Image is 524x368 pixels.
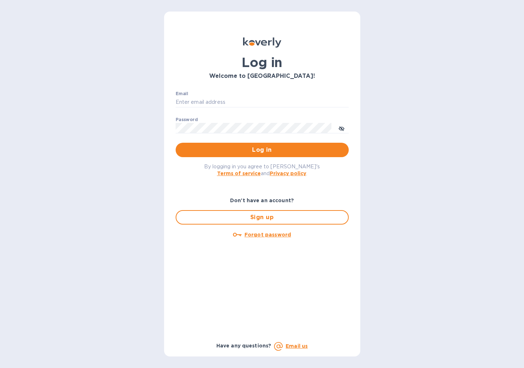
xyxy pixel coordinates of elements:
[216,343,272,349] b: Have any questions?
[243,37,281,48] img: Koverly
[176,210,349,225] button: Sign up
[176,73,349,80] h3: Welcome to [GEOGRAPHIC_DATA]!
[204,164,320,176] span: By logging in you agree to [PERSON_NAME]'s and .
[334,121,349,135] button: toggle password visibility
[182,213,342,222] span: Sign up
[270,170,306,176] a: Privacy policy
[286,343,308,349] a: Email us
[230,198,294,203] b: Don't have an account?
[181,146,343,154] span: Log in
[176,55,349,70] h1: Log in
[176,97,349,108] input: Enter email address
[176,92,188,96] label: Email
[176,118,198,122] label: Password
[217,170,261,176] a: Terms of service
[176,143,349,157] button: Log in
[245,232,291,238] u: Forgot password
